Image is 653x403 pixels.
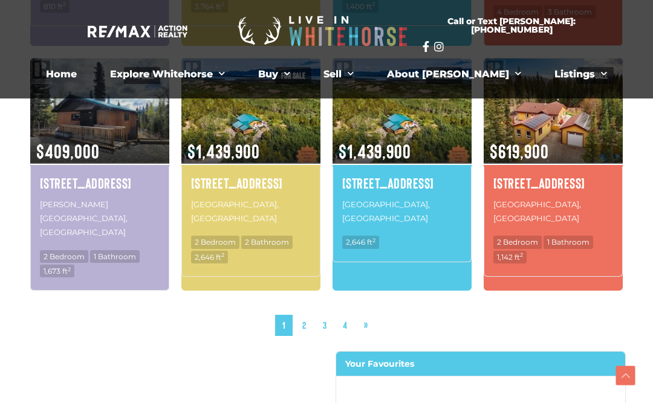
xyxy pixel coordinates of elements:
[484,124,623,164] span: $619,900
[221,251,224,258] sup: 2
[68,266,71,272] sup: 2
[181,124,320,164] span: $1,439,900
[40,173,160,193] a: [STREET_ADDRESS]
[30,56,169,165] img: 119 ALSEK CRESCENT, Haines Junction, Yukon
[544,236,593,248] span: 1 Bathroom
[191,236,239,248] span: 2 Bedroom
[249,62,299,86] a: Buy
[40,265,74,277] span: 1,673 ft
[342,236,379,248] span: 2,646 ft
[314,62,363,86] a: Sell
[101,62,234,86] a: Explore Whitehorse
[345,358,414,369] strong: Your Favourites
[181,56,320,165] img: 1745 NORTH KLONDIKE HIGHWAY, Whitehorse North, Yukon
[191,251,228,263] span: 2,646 ft
[333,124,472,164] span: $1,439,900
[342,173,462,193] a: [STREET_ADDRESS]
[30,124,169,164] span: $409,000
[423,10,600,41] a: Call or Text [PERSON_NAME]: [PHONE_NUMBER]
[90,250,140,263] span: 1 Bathroom
[493,236,542,248] span: 2 Bedroom
[275,315,293,336] span: 1
[437,17,586,34] span: Call or Text [PERSON_NAME]: [PHONE_NUMBER]
[40,196,160,241] p: [PERSON_NAME][GEOGRAPHIC_DATA], [GEOGRAPHIC_DATA]
[378,62,530,86] a: About [PERSON_NAME]
[333,56,472,165] img: 1745 NORTH KLONDIKE HIGHWAY, Whitehorse North, Yukon
[336,315,354,336] a: 4
[372,237,375,243] sup: 2
[37,62,616,86] nav: Menu
[520,251,523,258] sup: 2
[316,315,334,336] a: 3
[545,62,616,86] a: Listings
[40,250,88,263] span: 2 Bedroom
[342,196,462,227] p: [GEOGRAPHIC_DATA], [GEOGRAPHIC_DATA]
[191,173,311,193] a: [STREET_ADDRESS]
[493,196,613,227] p: [GEOGRAPHIC_DATA], [GEOGRAPHIC_DATA]
[357,315,375,336] a: »
[37,62,86,86] a: Home
[191,196,311,227] p: [GEOGRAPHIC_DATA], [GEOGRAPHIC_DATA]
[493,251,527,263] span: 1,142 ft
[493,173,613,193] a: [STREET_ADDRESS]
[484,56,623,165] img: 3 CANENGER WAY, Whitehorse South, Yukon
[295,315,313,336] a: 2
[241,236,293,248] span: 2 Bathroom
